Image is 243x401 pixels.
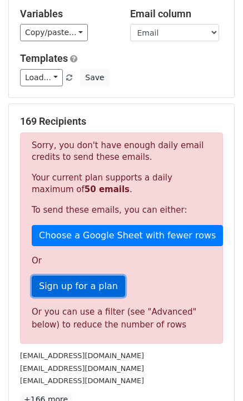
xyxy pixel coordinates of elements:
[20,52,68,64] a: Templates
[32,204,211,216] p: To send these emails, you can either:
[32,172,211,195] p: Your current plan supports a daily maximum of .
[20,24,88,41] a: Copy/paste...
[32,255,211,267] p: Or
[80,69,109,86] button: Save
[32,225,223,246] a: Choose a Google Sheet with fewer rows
[130,8,224,20] h5: Email column
[20,364,144,373] small: [EMAIL_ADDRESS][DOMAIN_NAME]
[187,348,243,401] iframe: Chat Widget
[85,184,130,194] strong: 50 emails
[32,276,125,297] a: Sign up for a plan
[20,8,113,20] h5: Variables
[20,69,63,86] a: Load...
[20,351,144,360] small: [EMAIL_ADDRESS][DOMAIN_NAME]
[20,376,144,385] small: [EMAIL_ADDRESS][DOMAIN_NAME]
[20,115,223,128] h5: 169 Recipients
[32,306,211,331] div: Or you can use a filter (see "Advanced" below) to reduce the number of rows
[32,140,211,163] p: Sorry, you don't have enough daily email credits to send these emails.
